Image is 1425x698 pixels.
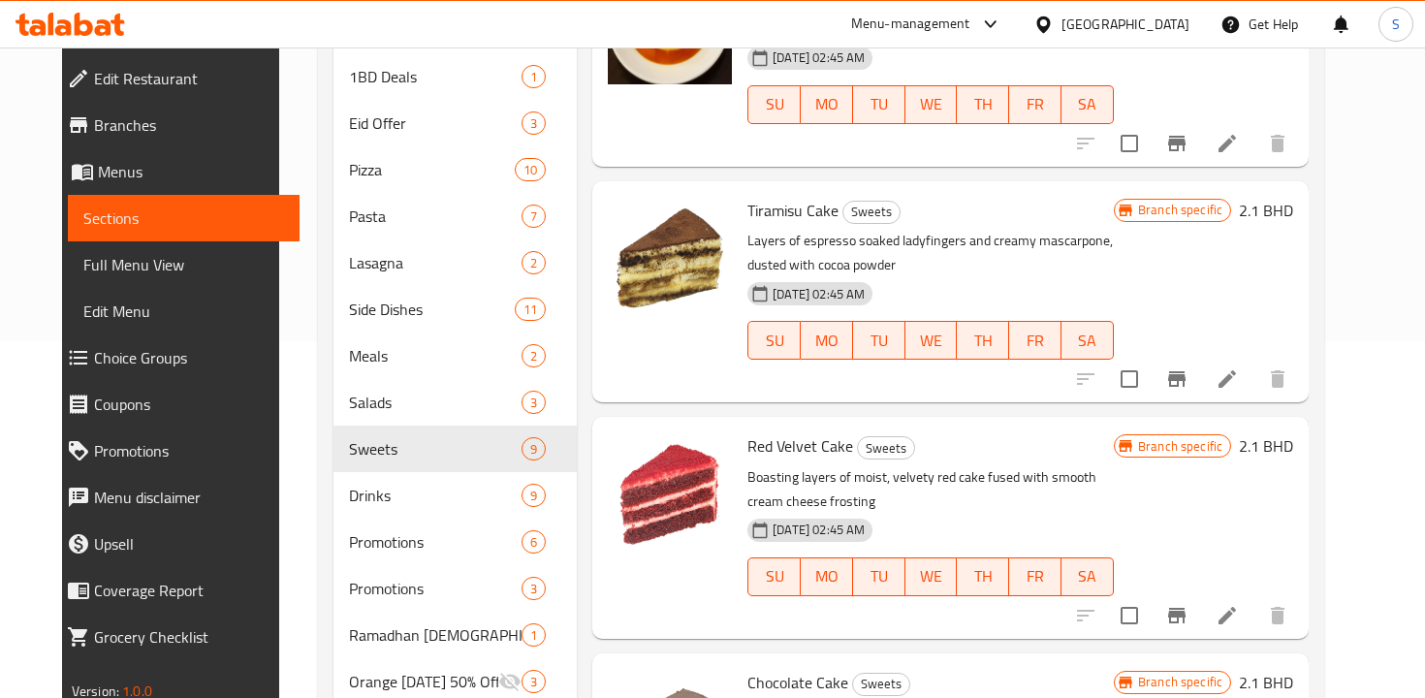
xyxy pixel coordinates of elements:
[1069,562,1106,590] span: SA
[51,428,300,474] a: Promotions
[522,670,546,693] div: items
[94,439,284,462] span: Promotions
[858,437,914,460] span: Sweets
[905,557,958,596] button: WE
[861,562,898,590] span: TU
[349,158,515,181] span: Pizza
[83,300,284,323] span: Edit Menu
[857,436,915,460] div: Sweets
[1017,562,1054,590] span: FR
[333,146,578,193] div: Pizza10
[861,90,898,118] span: TU
[333,286,578,333] div: Side Dishes11
[747,431,853,460] span: Red Velvet Cake
[861,327,898,355] span: TU
[842,201,901,224] div: Sweets
[1130,201,1230,219] span: Branch specific
[801,557,853,596] button: MO
[349,577,522,600] span: Promotions
[756,562,793,590] span: SU
[965,562,1001,590] span: TH
[853,557,905,596] button: TU
[333,426,578,472] div: Sweets9
[349,298,515,321] span: Side Dishes
[1154,592,1200,639] button: Branch-specific-item
[51,474,300,521] a: Menu disclaimer
[522,437,546,460] div: items
[94,113,284,137] span: Branches
[965,327,1001,355] span: TH
[522,484,546,507] div: items
[1254,120,1301,167] button: delete
[522,207,545,226] span: 7
[808,562,845,590] span: MO
[1239,669,1293,696] h6: 2.1 BHD
[333,193,578,239] div: Pasta7
[349,391,522,414] span: Salads
[1009,85,1061,124] button: FR
[1009,557,1061,596] button: FR
[957,85,1009,124] button: TH
[333,612,578,658] div: Ramadhan [DEMOGRAPHIC_DATA]1
[349,530,522,554] span: Promotions
[1239,432,1293,460] h6: 2.1 BHD
[608,432,732,556] img: Red Velvet Cake
[913,327,950,355] span: WE
[756,327,793,355] span: SU
[522,440,545,459] span: 9
[747,668,848,697] span: Chocolate Cake
[333,100,578,146] div: Eid Offer3
[522,111,546,135] div: items
[515,158,546,181] div: items
[747,557,801,596] button: SU
[851,13,970,36] div: Menu-management
[333,565,578,612] div: Promotions3
[515,298,546,321] div: items
[608,197,732,321] img: Tiramisu Cake
[765,285,872,303] span: [DATE] 02:45 AM
[51,334,300,381] a: Choice Groups
[957,557,1009,596] button: TH
[498,670,522,693] svg: Inactive section
[522,251,546,274] div: items
[333,239,578,286] div: Lasagna2
[349,484,522,507] div: Drinks
[1216,132,1239,155] a: Edit menu item
[756,90,793,118] span: SU
[1130,673,1230,691] span: Branch specific
[51,381,300,428] a: Coupons
[1154,120,1200,167] button: Branch-specific-item
[852,673,910,696] div: Sweets
[333,472,578,519] div: Drinks9
[1061,557,1114,596] button: SA
[94,67,284,90] span: Edit Restaurant
[1216,367,1239,391] a: Edit menu item
[853,85,905,124] button: TU
[349,344,522,367] span: Meals
[68,195,300,241] a: Sections
[1109,359,1150,399] span: Select to update
[51,567,300,614] a: Coverage Report
[94,393,284,416] span: Coupons
[516,301,545,319] span: 11
[843,201,900,223] span: Sweets
[522,577,546,600] div: items
[853,321,905,360] button: TU
[349,251,522,274] div: Lasagna
[349,65,522,88] div: 1BD Deals
[83,206,284,230] span: Sections
[83,253,284,276] span: Full Menu View
[68,241,300,288] a: Full Menu View
[522,68,545,86] span: 1
[801,321,853,360] button: MO
[522,254,545,272] span: 2
[522,114,545,133] span: 3
[1009,321,1061,360] button: FR
[747,196,839,225] span: Tiramisu Cake
[333,333,578,379] div: Meals2
[808,327,845,355] span: MO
